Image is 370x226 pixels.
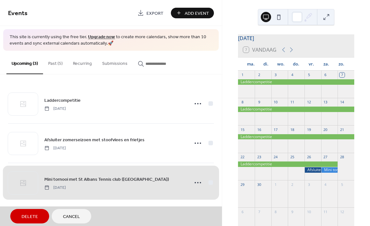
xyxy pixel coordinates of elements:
[185,10,209,17] span: Add Event
[323,209,328,214] div: 11
[273,155,278,160] div: 24
[273,127,278,132] div: 17
[171,8,214,18] button: Add Event
[240,127,245,132] div: 15
[257,100,261,105] div: 9
[290,182,295,187] div: 2
[22,213,38,220] span: Delete
[240,155,245,160] div: 22
[238,34,354,42] div: [DATE]
[273,182,278,187] div: 1
[289,58,304,71] div: do.
[257,127,261,132] div: 16
[68,51,97,74] button: Recurring
[10,34,212,47] span: This site is currently using the free tier. to create more calendars, show more than 10 events an...
[306,209,311,214] div: 10
[146,10,163,17] span: Export
[323,100,328,105] div: 13
[273,209,278,214] div: 8
[304,58,319,71] div: vr.
[238,134,354,140] div: Laddercompetitie
[238,79,354,85] div: Laddercompetitie
[238,107,354,112] div: Laddercompetitie
[97,51,133,74] button: Submissions
[323,73,328,77] div: 6
[339,209,344,214] div: 12
[240,100,245,105] div: 8
[257,155,261,160] div: 23
[323,127,328,132] div: 20
[133,8,168,18] a: Export
[304,167,321,173] div: Afsluiter zomerseizoen met stoofvlees en frietjes
[257,209,261,214] div: 7
[306,127,311,132] div: 19
[319,58,334,71] div: za.
[238,161,338,167] div: Laddercompetitie
[306,182,311,187] div: 3
[290,127,295,132] div: 18
[63,213,80,220] span: Cancel
[6,51,43,74] button: Upcoming (3)
[339,73,344,77] div: 7
[323,182,328,187] div: 4
[290,100,295,105] div: 11
[290,209,295,214] div: 9
[339,100,344,105] div: 14
[273,58,288,71] div: wo.
[88,33,115,41] a: Upgrade now
[339,127,344,132] div: 21
[8,7,28,20] span: Events
[339,182,344,187] div: 5
[257,182,261,187] div: 30
[273,73,278,77] div: 3
[306,100,311,105] div: 12
[240,73,245,77] div: 1
[240,209,245,214] div: 6
[52,209,91,223] button: Cancel
[43,51,68,74] button: Past (5)
[257,73,261,77] div: 2
[306,73,311,77] div: 5
[290,73,295,77] div: 4
[273,100,278,105] div: 10
[240,182,245,187] div: 29
[258,58,273,71] div: di.
[321,167,338,173] div: Mini tornooi met St Albans Tennis club (Groot-Brittannië)
[243,58,258,71] div: ma.
[306,155,311,160] div: 26
[10,209,49,223] button: Delete
[323,155,328,160] div: 27
[334,58,349,71] div: zo.
[339,155,344,160] div: 28
[290,155,295,160] div: 25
